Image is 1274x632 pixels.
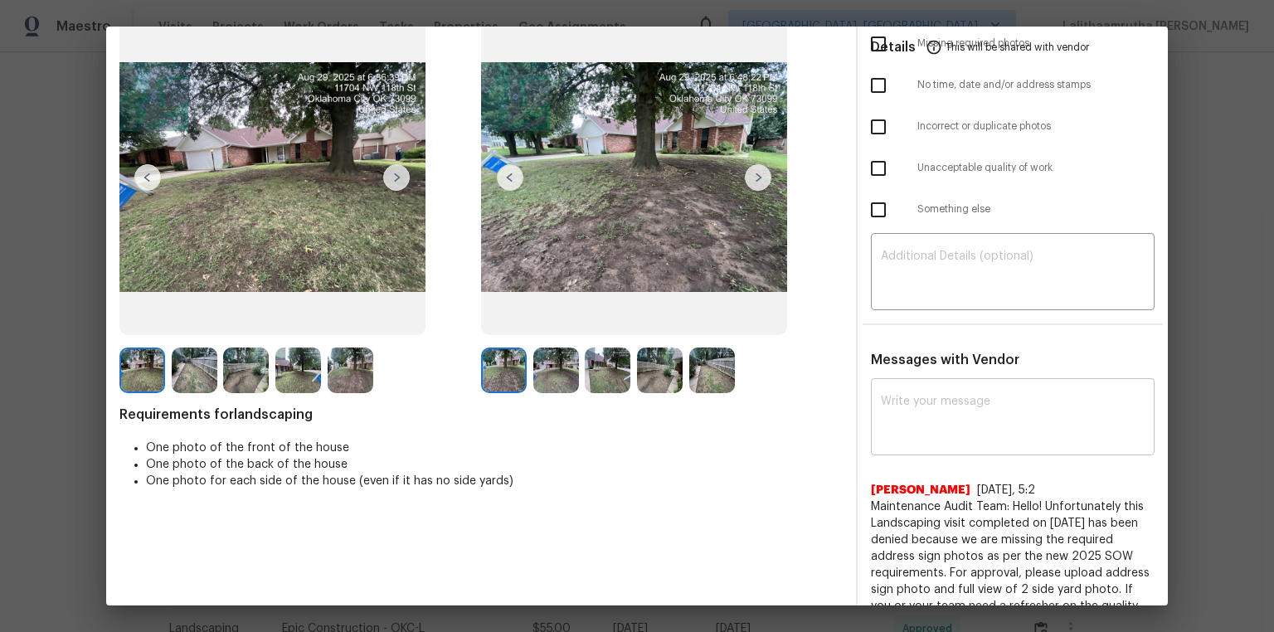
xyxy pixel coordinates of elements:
[858,106,1168,148] div: Incorrect or duplicate photos
[119,406,843,423] span: Requirements for landscaping
[146,440,843,456] li: One photo of the front of the house
[871,482,970,498] span: [PERSON_NAME]
[134,164,161,191] img: left-chevron-button-url
[977,484,1035,496] span: [DATE], 5:2
[917,202,1155,216] span: Something else
[858,148,1168,189] div: Unacceptable quality of work
[146,456,843,473] li: One photo of the back of the house
[946,27,1089,66] span: This will be shared with vendor
[497,164,523,191] img: left-chevron-button-url
[871,353,1019,367] span: Messages with Vendor
[917,161,1155,175] span: Unacceptable quality of work
[146,473,843,489] li: One photo for each side of the house (even if it has no side yards)
[917,119,1155,134] span: Incorrect or duplicate photos
[383,164,410,191] img: right-chevron-button-url
[858,65,1168,106] div: No time, date and/or address stamps
[917,78,1155,92] span: No time, date and/or address stamps
[745,164,771,191] img: right-chevron-button-url
[858,189,1168,231] div: Something else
